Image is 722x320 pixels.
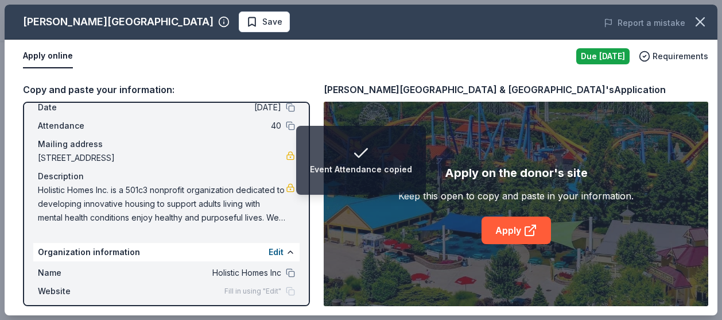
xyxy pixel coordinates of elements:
span: 40 [115,119,281,133]
span: Date [38,101,115,114]
span: Holistic Homes Inc. is a 501c3 nonprofit organization dedicated to developing innovative housing ... [38,183,286,225]
div: [PERSON_NAME][GEOGRAPHIC_DATA] [23,13,214,31]
button: Apply online [23,44,73,68]
span: Requirements [653,49,708,63]
div: Due [DATE] [576,48,630,64]
span: [STREET_ADDRESS] [38,151,286,165]
span: Fill in using "Edit" [224,287,281,296]
span: Name [38,266,115,280]
button: Requirements [639,49,708,63]
span: Save [262,15,282,29]
div: Event Attendance copied [310,163,412,176]
span: [DATE] [115,101,281,114]
div: Apply on the donor's site [445,164,588,182]
div: Mailing address [38,137,295,151]
button: Save [239,11,290,32]
a: Apply [482,217,551,244]
div: Keep this open to copy and paste in your information. [398,189,634,203]
button: Report a mistake [604,16,685,30]
button: Edit [269,245,284,259]
div: Organization information [33,243,300,261]
div: Copy and paste your information: [23,82,310,97]
div: [PERSON_NAME][GEOGRAPHIC_DATA] & [GEOGRAPHIC_DATA]'s Application [324,82,666,97]
span: Holistic Homes Inc [115,266,281,280]
span: Attendance [38,119,115,133]
span: EIN [38,303,115,317]
div: Description [38,169,295,183]
span: [US_EMPLOYER_IDENTIFICATION_NUMBER] [115,303,281,317]
span: Website [38,284,115,298]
